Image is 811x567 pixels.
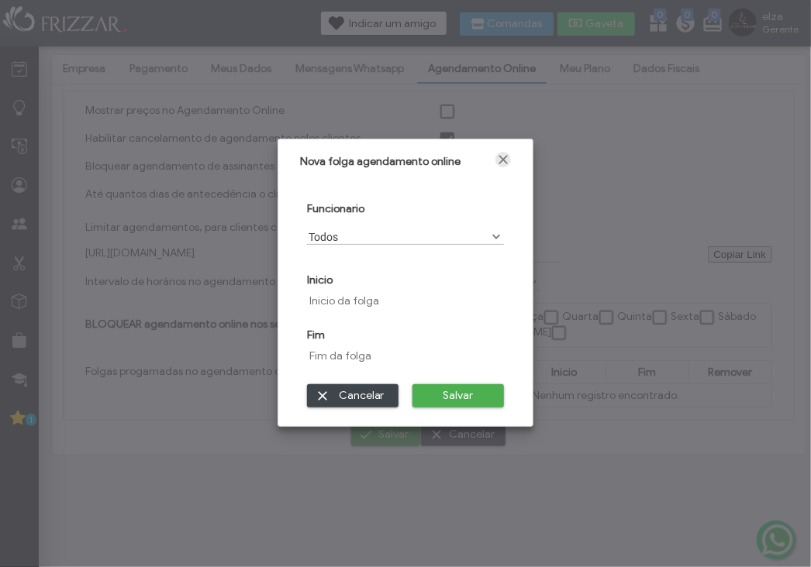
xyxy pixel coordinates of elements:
[412,384,504,407] button: Salvar
[307,229,487,244] label: Todos
[307,202,504,215] h4: Funcionario
[307,384,399,407] button: Cancelar
[307,287,504,314] input: Inicio da folga
[307,342,504,369] input: Fim da folga
[335,384,388,407] span: Cancelar
[307,273,504,287] h4: Inicio
[307,328,504,342] h4: Fim
[300,155,461,168] span: Nova folga agendamento online
[495,152,511,167] a: Fechar
[423,384,493,407] span: Salvar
